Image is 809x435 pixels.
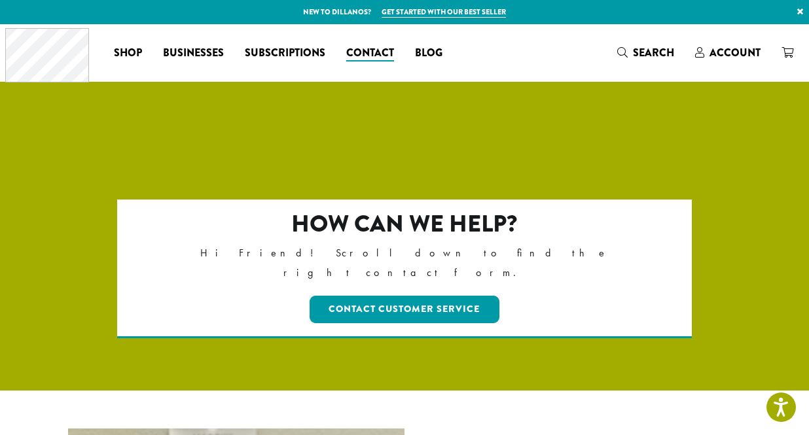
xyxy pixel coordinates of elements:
[174,243,636,283] p: Hi Friend! Scroll down to find the right contact form.
[174,210,636,238] h2: How can we help?
[415,45,442,61] span: Blog
[607,42,685,63] a: Search
[346,45,394,61] span: Contact
[710,45,761,60] span: Account
[114,45,142,61] span: Shop
[163,45,224,61] span: Businesses
[382,7,506,18] a: Get started with our best seller
[245,45,325,61] span: Subscriptions
[633,45,674,60] span: Search
[103,43,153,63] a: Shop
[310,296,500,323] a: Contact Customer Service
